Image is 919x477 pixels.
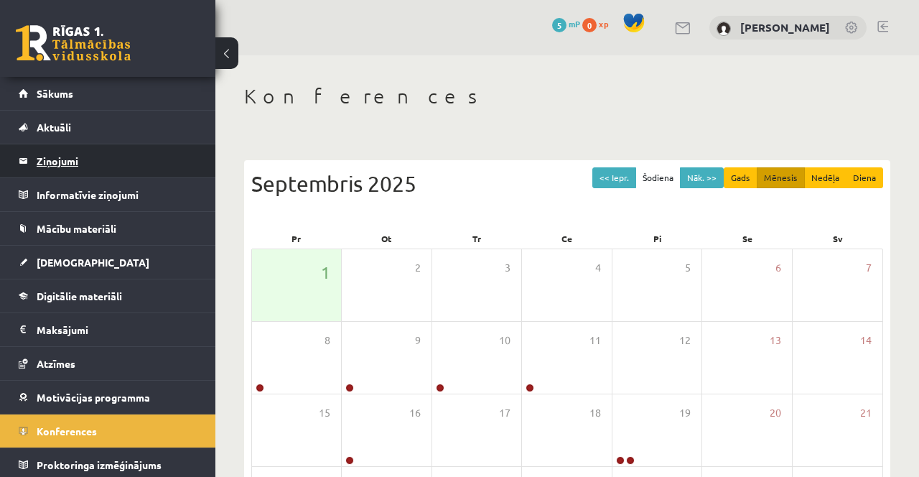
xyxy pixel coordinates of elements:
[409,405,421,421] span: 16
[19,246,197,279] a: [DEMOGRAPHIC_DATA]
[37,256,149,269] span: [DEMOGRAPHIC_DATA]
[37,357,75,370] span: Atzīmes
[244,84,890,108] h1: Konferences
[19,144,197,177] a: Ziņojumi
[37,121,71,134] span: Aktuāli
[582,18,615,29] a: 0 xp
[757,167,805,188] button: Mēnesis
[499,405,510,421] span: 17
[431,228,522,249] div: Tr
[846,167,883,188] button: Diena
[37,290,122,302] span: Digitālie materiāli
[582,18,597,32] span: 0
[415,260,421,276] span: 2
[679,333,691,348] span: 12
[251,228,342,249] div: Pr
[19,178,197,211] a: Informatīvie ziņojumi
[569,18,580,29] span: mP
[793,228,883,249] div: Sv
[589,333,601,348] span: 11
[37,391,150,404] span: Motivācijas programma
[717,22,731,36] img: Luīze Vasiļjeva
[685,260,691,276] span: 5
[19,347,197,380] a: Atzīmes
[592,167,636,188] button: << Iepr.
[37,144,197,177] legend: Ziņojumi
[319,405,330,421] span: 15
[612,228,703,249] div: Pi
[679,405,691,421] span: 19
[37,458,162,471] span: Proktoringa izmēģinājums
[860,405,872,421] span: 21
[866,260,872,276] span: 7
[740,20,830,34] a: [PERSON_NAME]
[599,18,608,29] span: xp
[342,228,432,249] div: Ot
[415,333,421,348] span: 9
[19,313,197,346] a: Maksājumi
[325,333,330,348] span: 8
[37,313,197,346] legend: Maksājumi
[770,333,781,348] span: 13
[724,167,757,188] button: Gads
[860,333,872,348] span: 14
[703,228,793,249] div: Se
[770,405,781,421] span: 20
[804,167,846,188] button: Nedēļa
[552,18,580,29] a: 5 mP
[16,25,131,61] a: Rīgas 1. Tālmācības vidusskola
[251,167,883,200] div: Septembris 2025
[522,228,612,249] div: Ce
[595,260,601,276] span: 4
[19,381,197,414] a: Motivācijas programma
[37,87,73,100] span: Sākums
[499,333,510,348] span: 10
[505,260,510,276] span: 3
[589,405,601,421] span: 18
[19,77,197,110] a: Sākums
[680,167,724,188] button: Nāk. >>
[552,18,566,32] span: 5
[321,260,330,284] span: 1
[19,415,197,448] a: Konferences
[635,167,681,188] button: Šodiena
[37,222,116,235] span: Mācību materiāli
[775,260,781,276] span: 6
[37,178,197,211] legend: Informatīvie ziņojumi
[19,111,197,144] a: Aktuāli
[19,279,197,312] a: Digitālie materiāli
[37,425,97,437] span: Konferences
[19,212,197,245] a: Mācību materiāli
